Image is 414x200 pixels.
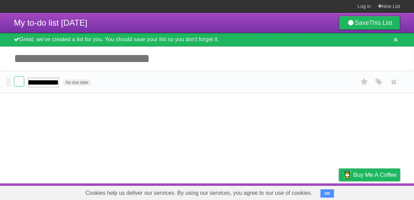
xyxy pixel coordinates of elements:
[78,186,319,200] span: Cookies help us deliver our services. By using our services, you agree to our use of cookies.
[269,185,297,198] a: Developers
[356,185,400,198] a: Suggest a feature
[369,19,392,26] b: This List
[330,185,348,198] a: Privacy
[339,16,400,30] a: SaveThis List
[320,189,334,198] button: OK
[339,168,400,181] a: Buy me a coffee
[63,79,91,86] span: No due date
[342,169,352,181] img: Buy me a coffee
[358,76,371,88] label: Star task
[14,76,24,87] label: Done
[247,185,261,198] a: About
[14,18,87,27] span: My to-do list [DATE]
[353,169,397,181] span: Buy me a coffee
[306,185,321,198] a: Terms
